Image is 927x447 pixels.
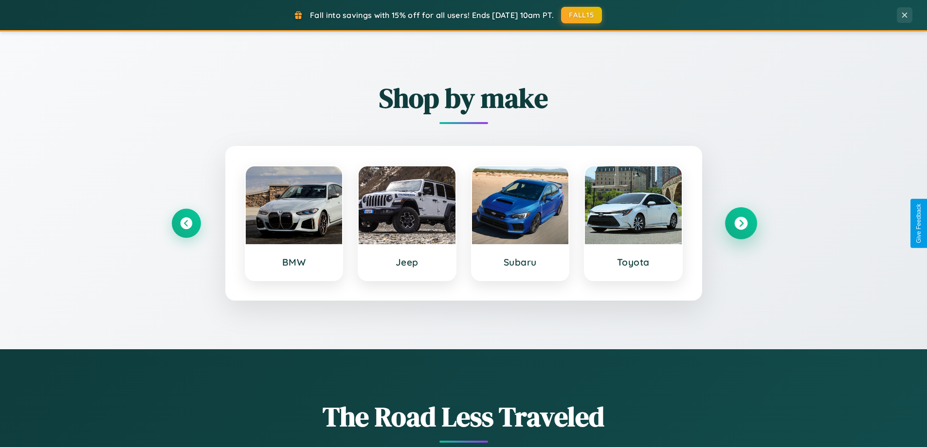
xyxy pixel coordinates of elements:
[255,256,333,268] h3: BMW
[310,10,554,20] span: Fall into savings with 15% off for all users! Ends [DATE] 10am PT.
[561,7,602,23] button: FALL15
[482,256,559,268] h3: Subaru
[595,256,672,268] h3: Toyota
[915,204,922,243] div: Give Feedback
[172,398,756,435] h1: The Road Less Traveled
[172,79,756,117] h2: Shop by make
[368,256,446,268] h3: Jeep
